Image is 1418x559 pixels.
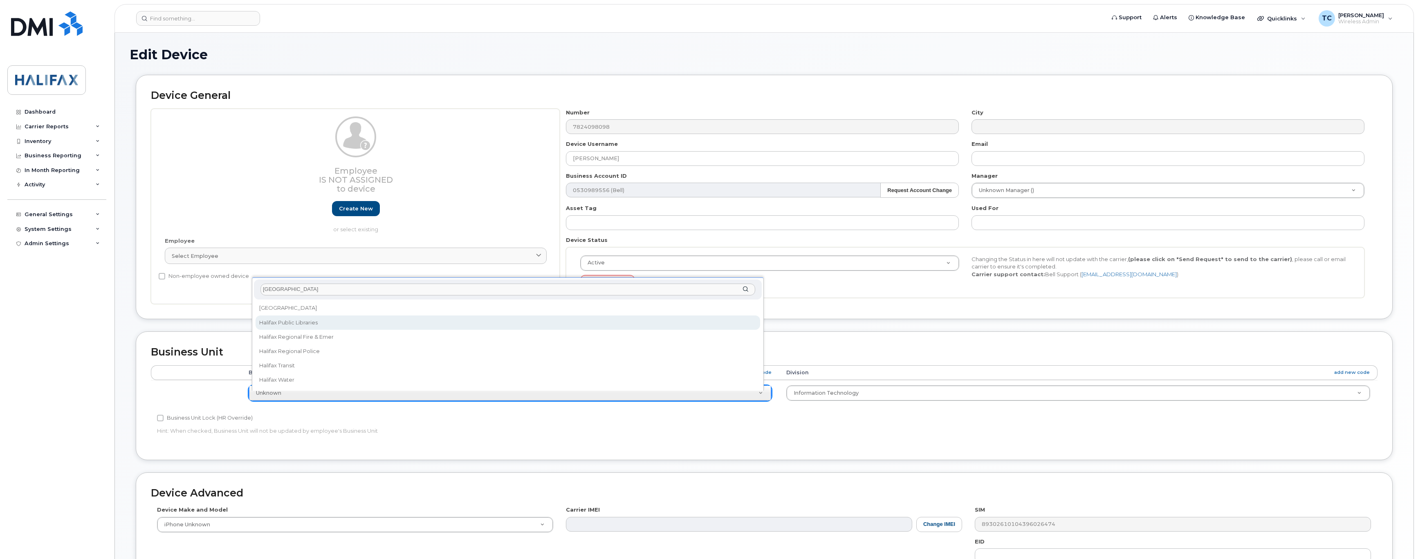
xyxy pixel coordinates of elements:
[256,302,759,315] div: [GEOGRAPHIC_DATA]
[256,331,759,343] div: Halifax Regional Fire & Emer
[256,359,759,372] div: Halifax Transit
[256,316,759,329] div: Halifax Public Libraries
[256,345,759,358] div: Halifax Regional Police
[256,373,759,386] div: Halifax Water
[1382,523,1412,553] iframe: Messenger Launcher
